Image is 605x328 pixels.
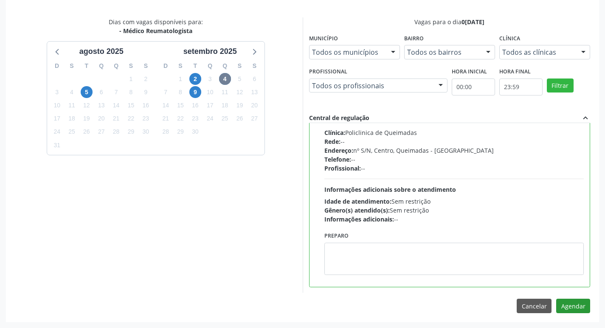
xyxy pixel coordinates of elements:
[452,78,495,95] input: Selecione o horário
[234,73,245,85] span: sexta-feira, 5 de setembro de 2025
[324,155,584,164] div: --
[556,299,590,313] button: Agendar
[51,86,63,98] span: domingo, 3 de agosto de 2025
[173,59,188,73] div: S
[66,100,78,112] span: segunda-feira, 11 de agosto de 2025
[66,86,78,98] span: segunda-feira, 4 de agosto de 2025
[81,113,93,125] span: terça-feira, 19 de agosto de 2025
[248,73,260,85] span: sábado, 6 de setembro de 2025
[309,65,347,78] label: Profissional
[324,155,351,163] span: Telefone:
[234,100,245,112] span: sexta-feira, 19 de setembro de 2025
[140,100,152,112] span: sábado, 16 de agosto de 2025
[138,59,153,73] div: S
[312,48,383,56] span: Todos os municípios
[96,86,107,98] span: quarta-feira, 6 de agosto de 2025
[110,113,122,125] span: quinta-feira, 21 de agosto de 2025
[125,113,137,125] span: sexta-feira, 22 de agosto de 2025
[189,73,201,85] span: terça-feira, 2 de setembro de 2025
[217,59,232,73] div: Q
[324,185,456,193] span: Informações adicionais sobre o atendimento
[309,17,591,26] div: Vagas para o dia
[125,100,137,112] span: sexta-feira, 15 de agosto de 2025
[499,32,520,45] label: Clínica
[203,59,217,73] div: Q
[109,17,203,35] div: Dias com vagas disponíveis para:
[234,113,245,125] span: sexta-feira, 26 de setembro de 2025
[110,86,122,98] span: quinta-feira, 7 de agosto de 2025
[219,86,231,98] span: quinta-feira, 11 de setembro de 2025
[51,100,63,112] span: domingo, 10 de agosto de 2025
[109,59,124,73] div: Q
[324,128,584,137] div: Policlinica de Queimadas
[189,113,201,125] span: terça-feira, 23 de setembro de 2025
[125,86,137,98] span: sexta-feira, 8 de agosto de 2025
[79,59,94,73] div: T
[158,59,173,73] div: D
[324,206,390,214] span: Gênero(s) atendido(s):
[204,73,216,85] span: quarta-feira, 3 de setembro de 2025
[51,113,63,125] span: domingo, 17 de agosto de 2025
[51,139,63,151] span: domingo, 31 de agosto de 2025
[204,113,216,125] span: quarta-feira, 24 de setembro de 2025
[140,113,152,125] span: sábado, 23 de agosto de 2025
[324,129,345,137] span: Clínica:
[324,197,584,206] div: Sem restrição
[96,113,107,125] span: quarta-feira, 20 de agosto de 2025
[96,126,107,138] span: quarta-feira, 27 de agosto de 2025
[110,100,122,112] span: quinta-feira, 14 de agosto de 2025
[110,126,122,138] span: quinta-feira, 28 de agosto de 2025
[248,113,260,125] span: sábado, 27 de setembro de 2025
[174,73,186,85] span: segunda-feira, 1 de setembro de 2025
[189,100,201,112] span: terça-feira, 16 de setembro de 2025
[189,86,201,98] span: terça-feira, 9 de setembro de 2025
[404,32,424,45] label: Bairro
[50,59,65,73] div: D
[81,86,93,98] span: terça-feira, 5 de agosto de 2025
[324,146,353,154] span: Endereço:
[174,113,186,125] span: segunda-feira, 22 de setembro de 2025
[204,86,216,98] span: quarta-feira, 10 de setembro de 2025
[96,100,107,112] span: quarta-feira, 13 de agosto de 2025
[309,113,369,123] div: Central de regulação
[204,100,216,112] span: quarta-feira, 17 de setembro de 2025
[502,48,573,56] span: Todos as clínicas
[324,164,584,173] div: --
[517,299,552,313] button: Cancelar
[66,113,78,125] span: segunda-feira, 18 de agosto de 2025
[309,32,338,45] label: Município
[174,126,186,138] span: segunda-feira, 29 de setembro de 2025
[499,65,531,78] label: Hora final
[312,81,430,90] span: Todos os profissionais
[324,230,349,243] label: Preparo
[125,73,137,85] span: sexta-feira, 1 de agosto de 2025
[248,86,260,98] span: sábado, 13 de setembro de 2025
[140,73,152,85] span: sábado, 2 de agosto de 2025
[324,206,584,215] div: Sem restrição
[324,146,584,155] div: nº S/N, Centro, Queimadas - [GEOGRAPHIC_DATA]
[324,197,391,205] span: Idade de atendimento:
[188,59,203,73] div: T
[219,113,231,125] span: quinta-feira, 25 de setembro de 2025
[66,126,78,138] span: segunda-feira, 25 de agosto de 2025
[499,78,543,95] input: Selecione o horário
[581,113,590,123] i: expand_less
[232,59,247,73] div: S
[140,86,152,98] span: sábado, 9 de agosto de 2025
[219,100,231,112] span: quinta-feira, 18 de setembro de 2025
[160,86,172,98] span: domingo, 7 de setembro de 2025
[324,215,394,223] span: Informações adicionais:
[248,100,260,112] span: sábado, 20 de setembro de 2025
[247,59,262,73] div: S
[51,126,63,138] span: domingo, 24 de agosto de 2025
[452,65,487,78] label: Hora inicial
[407,48,478,56] span: Todos os bairros
[125,126,137,138] span: sexta-feira, 29 de agosto de 2025
[174,86,186,98] span: segunda-feira, 8 de setembro de 2025
[124,59,138,73] div: S
[234,86,245,98] span: sexta-feira, 12 de setembro de 2025
[324,215,584,224] div: --
[109,26,203,35] div: - Médico Reumatologista
[160,113,172,125] span: domingo, 21 de setembro de 2025
[461,18,484,26] span: 0[DATE]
